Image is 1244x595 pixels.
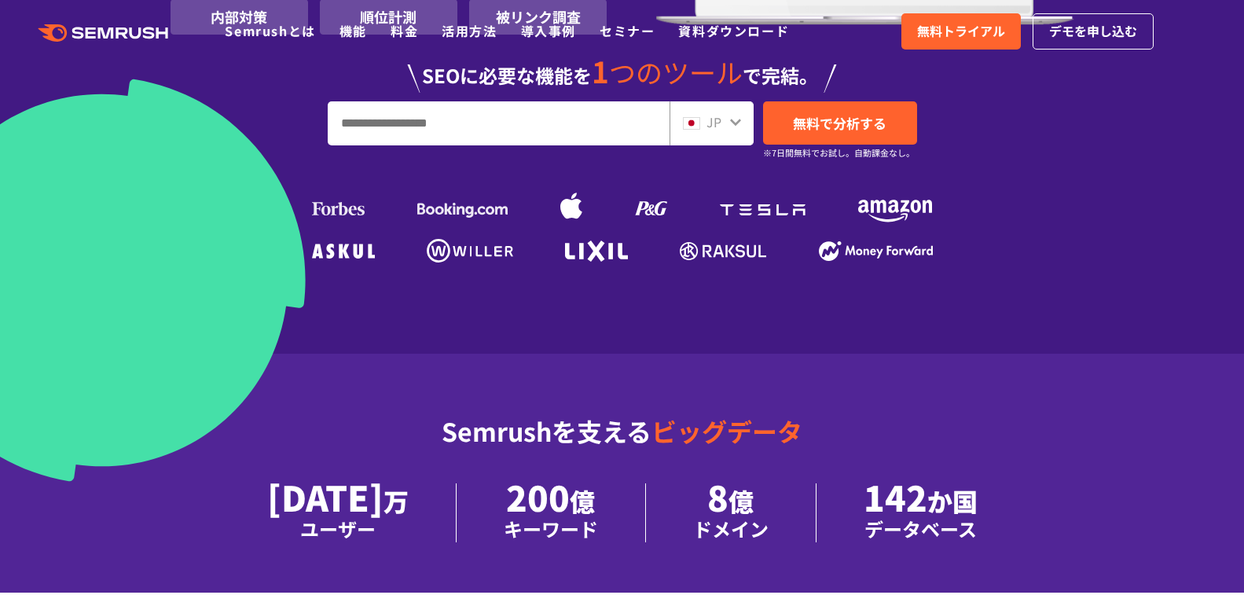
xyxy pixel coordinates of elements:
a: セミナー [600,21,655,40]
span: つのツール [609,53,743,91]
span: か国 [927,483,978,519]
div: データベース [864,515,978,542]
a: 料金 [391,21,418,40]
small: ※7日間無料でお試し。自動課金なし。 [763,145,915,160]
a: 機能 [339,21,367,40]
span: 億 [728,483,754,519]
span: 無料で分析する [793,113,886,133]
div: Semrushを支える [171,404,1074,483]
span: 億 [570,483,595,519]
span: ビッグデータ [651,413,802,449]
div: ドメイン [693,515,769,542]
span: 無料トライアル [917,21,1005,42]
span: 1 [592,50,609,92]
li: 200 [457,483,646,542]
a: 導入事例 [521,21,576,40]
li: 142 [816,483,1025,542]
span: デモを申し込む [1049,21,1137,42]
a: 資料ダウンロード [678,21,789,40]
div: SEOに必要な機能を [171,41,1074,93]
a: Semrushとは [225,21,315,40]
a: 活用方法 [442,21,497,40]
span: JP [706,112,721,131]
input: URL、キーワードを入力してください [328,102,669,145]
div: キーワード [504,515,598,542]
a: 無料トライアル [901,13,1021,50]
a: 無料で分析する [763,101,917,145]
a: デモを申し込む [1033,13,1154,50]
li: 8 [646,483,816,542]
span: で完結。 [743,61,818,89]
